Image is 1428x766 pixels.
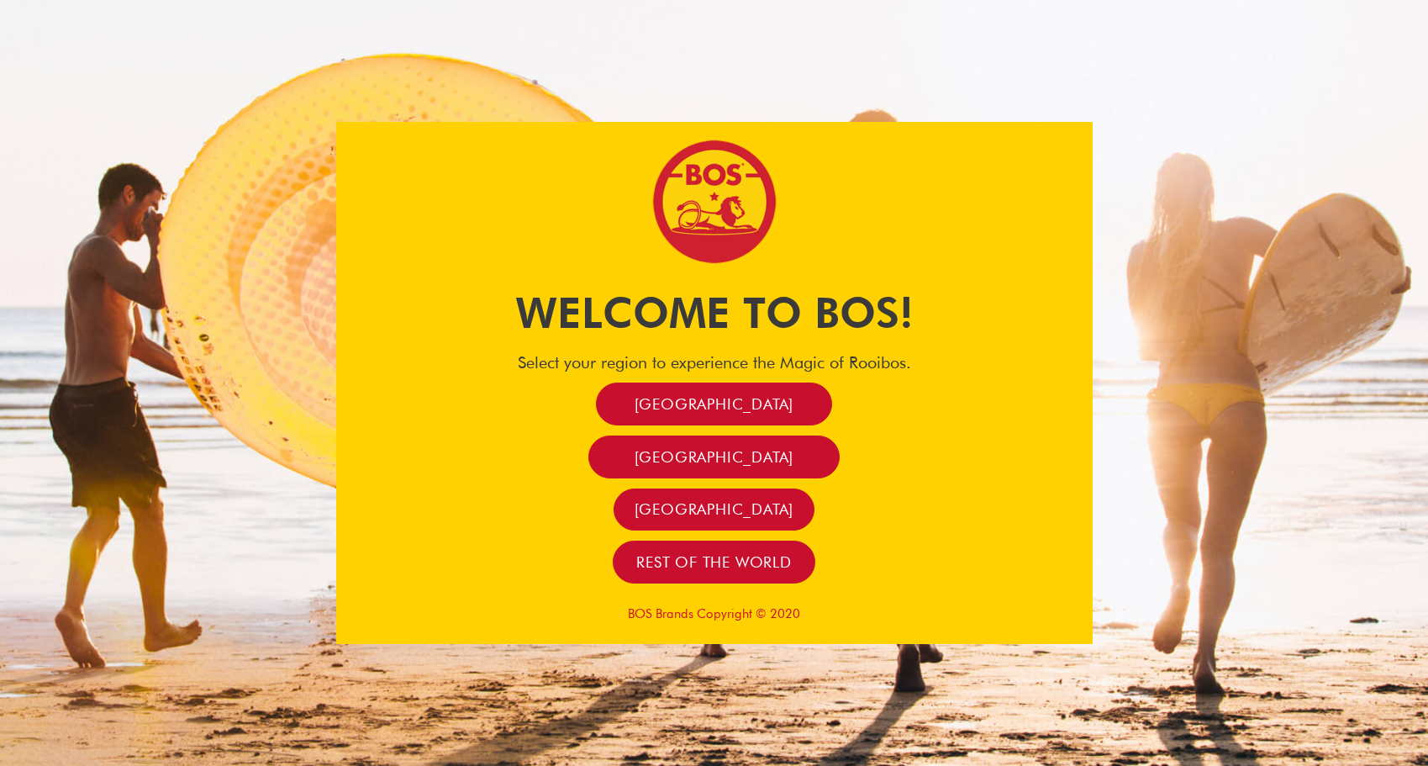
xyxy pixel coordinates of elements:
[336,283,1093,342] h1: Welcome to BOS!
[651,139,777,265] img: Bos Brands
[596,383,833,425] a: [GEOGRAPHIC_DATA]
[635,394,794,414] span: [GEOGRAPHIC_DATA]
[635,447,794,467] span: [GEOGRAPHIC_DATA]
[336,352,1093,372] h4: Select your region to experience the Magic of Rooibos.
[614,489,814,531] a: [GEOGRAPHIC_DATA]
[636,552,792,572] span: Rest of the world
[635,499,794,519] span: [GEOGRAPHIC_DATA]
[336,606,1093,621] p: BOS Brands Copyright © 2020
[613,541,815,584] a: Rest of the world
[588,436,840,478] a: [GEOGRAPHIC_DATA]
